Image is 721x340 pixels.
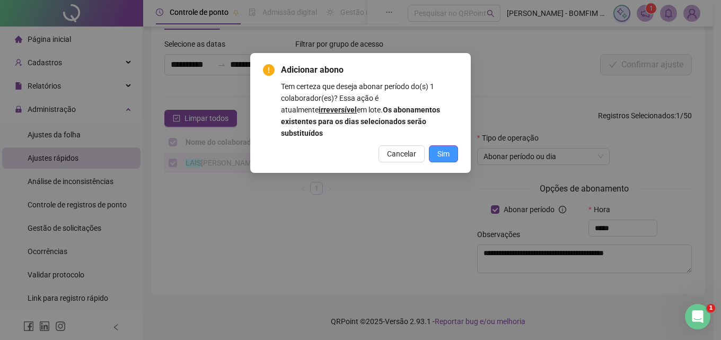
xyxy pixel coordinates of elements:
[387,148,416,160] span: Cancelar
[281,106,440,137] b: Os abonamentos existentes para os dias selecionados serão substituídos
[319,106,357,114] b: irreversível
[263,64,275,76] span: exclamation-circle
[379,145,425,162] button: Cancelar
[707,304,715,312] span: 1
[429,145,458,162] button: Sim
[281,81,458,139] div: Tem certeza que deseja abonar período do(s) 1 colaborador(es)? Essa ação é atualmente em lote.
[281,64,458,76] span: Adicionar abono
[437,148,450,160] span: Sim
[685,304,710,329] iframe: Intercom live chat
